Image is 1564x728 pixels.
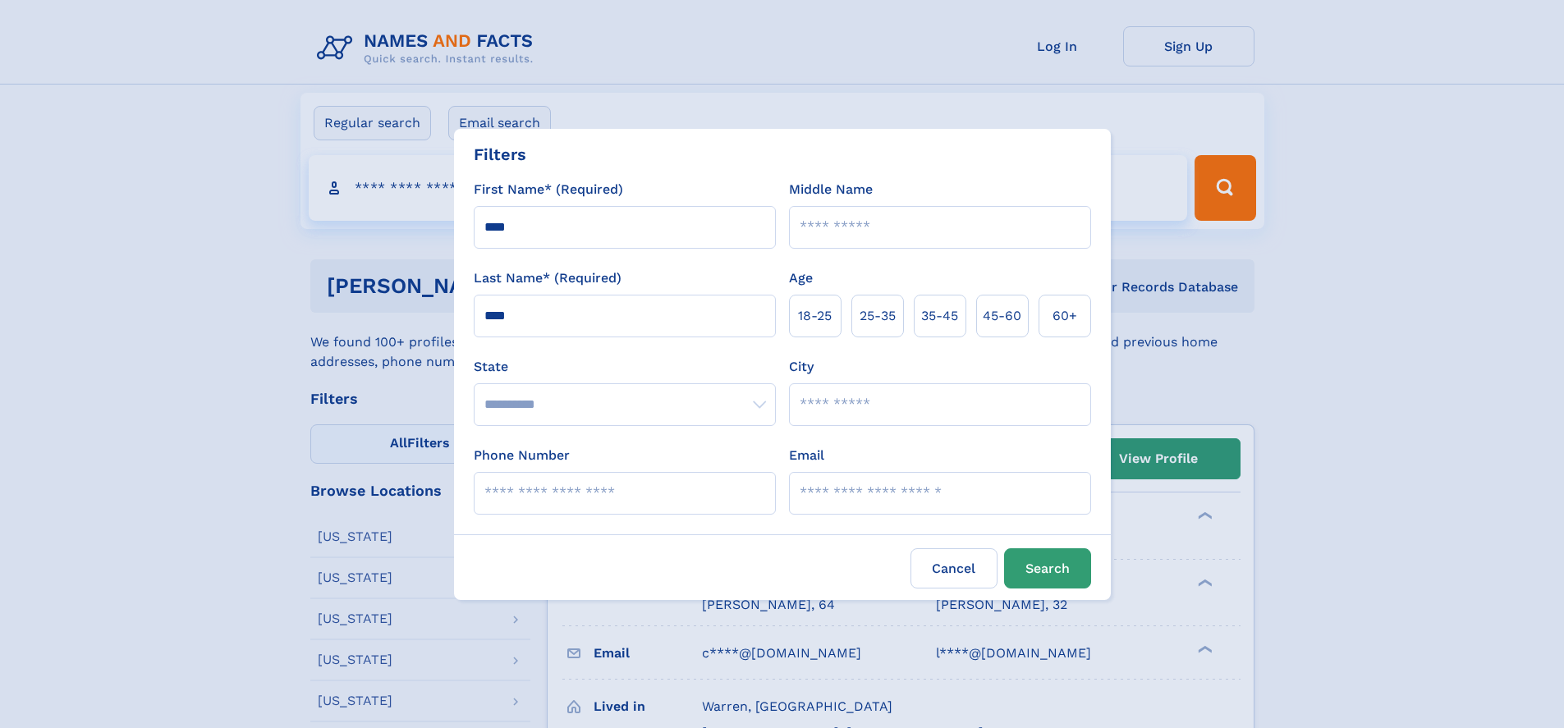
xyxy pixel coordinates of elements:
[474,180,623,199] label: First Name* (Required)
[860,306,896,326] span: 25‑35
[789,180,873,199] label: Middle Name
[1053,306,1077,326] span: 60+
[789,446,824,465] label: Email
[474,268,621,288] label: Last Name* (Required)
[910,548,998,588] label: Cancel
[474,446,570,465] label: Phone Number
[983,306,1021,326] span: 45‑60
[789,268,813,288] label: Age
[474,142,526,167] div: Filters
[789,357,814,377] label: City
[921,306,958,326] span: 35‑45
[798,306,832,326] span: 18‑25
[474,357,776,377] label: State
[1004,548,1091,588] button: Search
